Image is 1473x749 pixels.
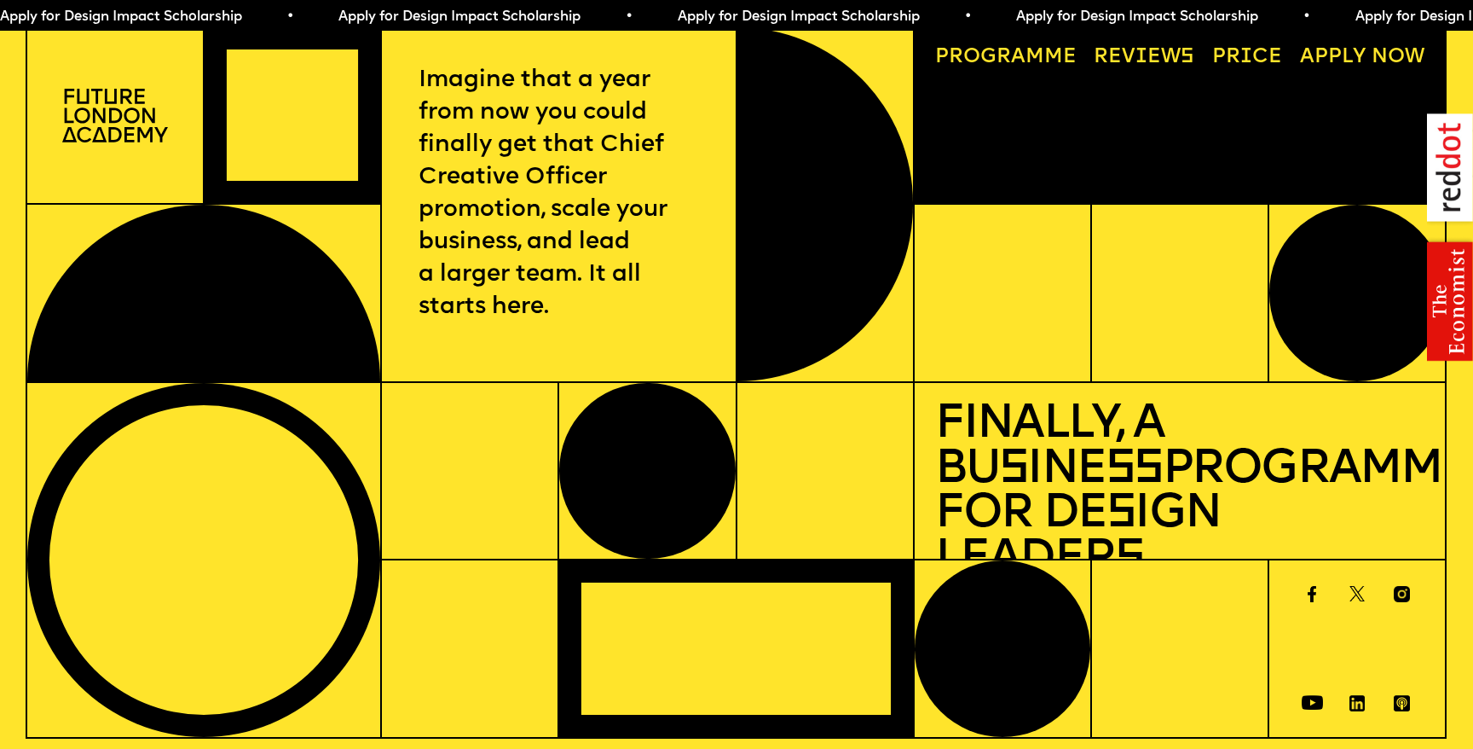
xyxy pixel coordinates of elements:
[1303,10,1310,24] span: •
[419,64,698,323] p: Imagine that a year from now you could finally get that Chief Creative Officer promotion, scale y...
[1290,38,1435,78] a: Apply now
[1300,47,1314,67] span: A
[999,447,1027,494] span: s
[925,38,1087,78] a: Programme
[1083,38,1204,78] a: Reviews
[1115,537,1143,584] span: s
[1106,491,1135,538] span: s
[286,10,294,24] span: •
[625,10,633,24] span: •
[964,10,972,24] span: •
[1106,447,1162,494] span: ss
[1011,47,1025,67] span: a
[935,404,1424,583] h1: Finally, a Bu ine Programme for De ign Leader
[1202,38,1292,78] a: Price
